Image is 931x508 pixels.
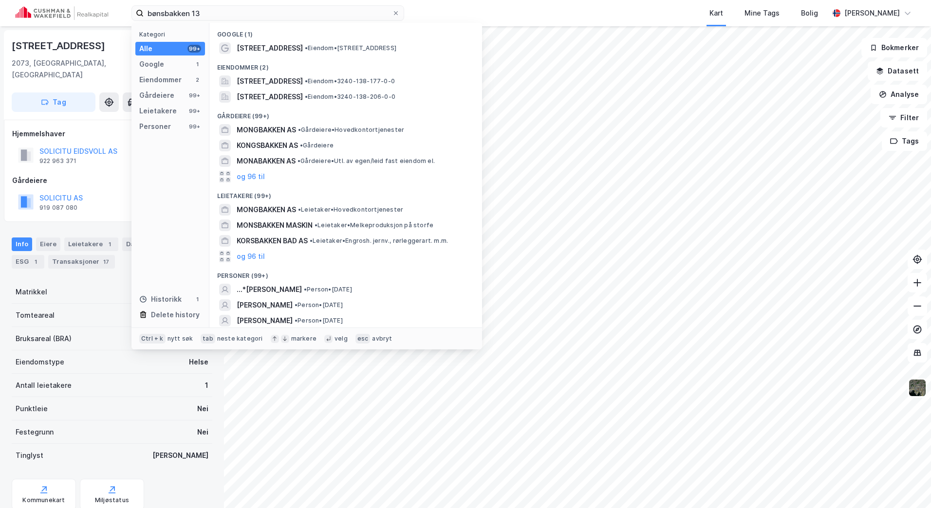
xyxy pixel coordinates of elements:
div: Google [139,58,164,70]
iframe: Chat Widget [882,461,931,508]
div: Kontrollprogram for chat [882,461,931,508]
div: 1 [193,295,201,303]
span: MONGBAKKEN AS [237,124,296,136]
div: Eiendommer [139,74,182,86]
div: Google (1) [209,23,482,40]
div: 2073, [GEOGRAPHIC_DATA], [GEOGRAPHIC_DATA] [12,57,161,81]
div: Transaksjoner [48,255,115,269]
div: Miljøstatus [95,496,129,504]
div: 922 963 371 [39,157,76,165]
div: Eiendommer (2) [209,56,482,73]
span: [STREET_ADDRESS] [237,91,303,103]
span: Gårdeiere • Hovedkontortjenester [298,126,404,134]
span: Eiendom • [STREET_ADDRESS] [305,44,396,52]
span: Gårdeiere [300,142,334,149]
div: 17 [101,257,111,267]
div: 99+ [187,107,201,115]
div: 919 087 080 [39,204,77,212]
span: • [295,317,298,324]
div: [PERSON_NAME] [152,450,208,461]
div: Eiere [36,237,60,251]
div: Hjemmelshaver [12,128,212,140]
span: • [305,44,308,52]
div: 99+ [187,45,201,53]
span: [STREET_ADDRESS] [237,75,303,87]
span: KONGSBAKKEN AS [237,140,298,151]
div: Gårdeiere [139,90,174,101]
div: Kommunekart [22,496,65,504]
div: 1 [205,380,208,391]
span: • [300,142,303,149]
div: Personer [139,121,171,132]
div: velg [335,335,348,343]
button: Analyse [871,85,927,104]
span: KORSBAKKEN BAD AS [237,235,308,247]
div: 1 [193,60,201,68]
img: 9k= [908,379,927,397]
span: • [298,157,300,164]
span: [PERSON_NAME] [237,315,293,327]
div: 99+ [187,91,201,99]
div: Delete history [151,309,200,321]
div: Gårdeiere (99+) [209,105,482,122]
div: Alle [139,43,152,54]
div: Leietakere [139,105,177,117]
input: Søk på adresse, matrikkel, gårdeiere, leietakere eller personer [144,6,392,20]
div: Ctrl + k [139,334,166,344]
div: 2 [193,76,201,84]
button: Tags [882,131,927,151]
div: esc [355,334,371,344]
span: Person • [DATE] [304,286,352,293]
span: • [304,286,307,293]
div: ESG [12,255,44,269]
div: 1 [31,257,40,267]
span: Person • [DATE] [295,317,343,325]
span: • [305,93,308,100]
button: og 96 til [237,171,265,182]
div: Personer (99+) [209,264,482,282]
span: [STREET_ADDRESS] [237,42,303,54]
div: Leietakere [64,237,118,251]
span: ...*[PERSON_NAME] [237,284,302,295]
div: neste kategori [217,335,263,343]
div: Bolig [801,7,818,19]
div: Eiendomstype [16,356,64,368]
div: Kart [709,7,723,19]
div: Kategori [139,31,205,38]
div: Matrikkel [16,286,47,298]
div: Historikk [139,293,182,305]
div: Nei [197,426,208,438]
span: Eiendom • 3240-138-206-0-0 [305,93,395,101]
span: Person • [DATE] [295,301,343,309]
span: Leietaker • Melkeproduksjon på storfe [315,221,433,229]
span: • [298,206,301,213]
div: Tinglyst [16,450,43,461]
span: Gårdeiere • Utl. av egen/leid fast eiendom el. [298,157,435,165]
img: cushman-wakefield-realkapital-logo.202ea83816669bd177139c58696a8fa1.svg [16,6,108,20]
div: Leietakere (99+) [209,184,482,202]
span: Leietaker • Engrosh. jernv., rørleggerart. m.m. [310,237,448,245]
div: nytt søk [168,335,193,343]
div: Punktleie [16,403,48,415]
span: Leietaker • Hovedkontortjenester [298,206,403,214]
div: Antall leietakere [16,380,72,391]
div: 1 [105,239,114,249]
button: Filter [880,108,927,127]
div: Tomteareal [16,309,55,321]
button: Bokmerker [861,38,927,57]
span: • [305,77,308,85]
span: [PERSON_NAME] [237,299,293,311]
div: tab [201,334,215,344]
div: Info [12,237,32,251]
span: • [295,301,298,308]
div: Mine Tags [745,7,780,19]
span: MONABAKKEN AS [237,155,296,167]
div: Helse [189,356,208,368]
span: MONGBAKKEN AS [237,204,296,216]
span: • [298,126,301,133]
div: avbryt [372,335,392,343]
div: Nei [197,403,208,415]
div: Bruksareal (BRA) [16,333,72,345]
div: Datasett [122,237,159,251]
div: Festegrunn [16,426,54,438]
